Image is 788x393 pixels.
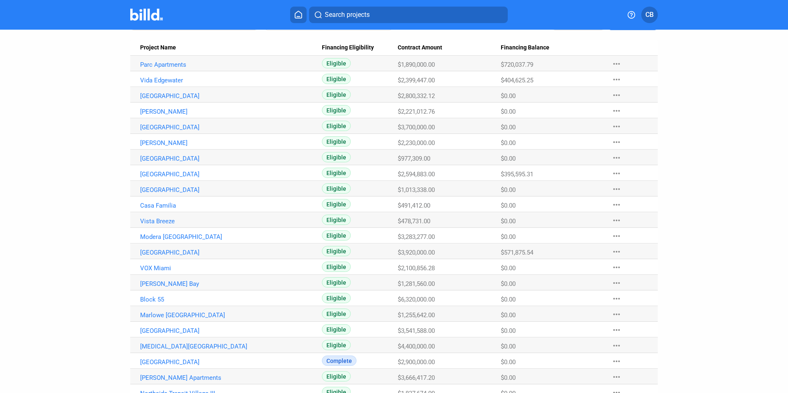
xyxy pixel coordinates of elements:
[322,340,351,350] span: Eligible
[322,246,351,256] span: Eligible
[501,61,533,68] span: $720,037.79
[322,44,398,51] div: Financing Eligibility
[612,168,621,178] mat-icon: more_horiz
[322,277,351,288] span: Eligible
[501,202,516,209] span: $0.00
[612,247,621,257] mat-icon: more_horiz
[322,168,351,178] span: Eligible
[322,44,374,51] span: Financing Eligibility
[140,218,322,225] a: Vista Breeze
[398,296,435,303] span: $6,320,000.00
[398,44,442,51] span: Contract Amount
[612,215,621,225] mat-icon: more_horiz
[140,374,322,381] a: [PERSON_NAME] Apartments
[322,74,351,84] span: Eligible
[501,264,516,272] span: $0.00
[140,264,322,272] a: VOX Miami
[140,186,322,194] a: [GEOGRAPHIC_DATA]
[612,262,621,272] mat-icon: more_horiz
[501,44,549,51] span: Financing Balance
[501,343,516,350] span: $0.00
[322,136,351,147] span: Eligible
[612,90,621,100] mat-icon: more_horiz
[322,371,351,381] span: Eligible
[140,124,322,131] a: [GEOGRAPHIC_DATA]
[322,121,351,131] span: Eligible
[130,9,163,21] img: Billd Company Logo
[612,184,621,194] mat-icon: more_horiz
[501,374,516,381] span: $0.00
[140,327,322,335] a: [GEOGRAPHIC_DATA]
[501,155,516,162] span: $0.00
[322,199,351,209] span: Eligible
[501,77,533,84] span: $404,625.25
[398,171,435,178] span: $2,594,883.00
[501,233,516,241] span: $0.00
[140,92,322,100] a: [GEOGRAPHIC_DATA]
[140,311,322,319] a: Marlowe [GEOGRAPHIC_DATA]
[398,280,435,288] span: $1,281,560.00
[398,44,501,51] div: Contract Amount
[612,356,621,366] mat-icon: more_horiz
[398,358,435,366] span: $2,900,000.00
[398,155,430,162] span: $977,309.00
[322,309,351,319] span: Eligible
[501,139,516,147] span: $0.00
[501,358,516,366] span: $0.00
[140,44,322,51] div: Project Name
[398,202,430,209] span: $491,412.00
[398,249,435,256] span: $3,920,000.00
[140,358,322,366] a: [GEOGRAPHIC_DATA]
[322,105,351,115] span: Eligible
[612,294,621,304] mat-icon: more_horiz
[501,171,533,178] span: $395,595.31
[140,202,322,209] a: Casa Familia
[501,249,533,256] span: $571,875.54
[140,296,322,303] a: Block 55
[645,10,654,20] span: CB
[398,374,435,381] span: $3,666,417.20
[398,327,435,335] span: $3,541,588.00
[501,311,516,319] span: $0.00
[612,341,621,351] mat-icon: more_horiz
[140,280,322,288] a: [PERSON_NAME] Bay
[140,155,322,162] a: [GEOGRAPHIC_DATA]
[322,152,351,162] span: Eligible
[309,7,508,23] button: Search projects
[501,92,516,100] span: $0.00
[140,343,322,350] a: [MEDICAL_DATA][GEOGRAPHIC_DATA]
[140,44,176,51] span: Project Name
[501,218,516,225] span: $0.00
[322,356,356,366] span: Complete
[322,324,351,335] span: Eligible
[140,77,322,84] a: Vida Edgewater
[641,7,658,23] button: CB
[501,296,516,303] span: $0.00
[398,92,435,100] span: $2,800,332.12
[501,186,516,194] span: $0.00
[612,278,621,288] mat-icon: more_horiz
[398,264,435,272] span: $2,100,856.28
[322,293,351,303] span: Eligible
[398,139,435,147] span: $2,230,000.00
[612,75,621,84] mat-icon: more_horiz
[501,124,516,131] span: $0.00
[322,183,351,194] span: Eligible
[612,137,621,147] mat-icon: more_horiz
[612,309,621,319] mat-icon: more_horiz
[501,44,603,51] div: Financing Balance
[322,262,351,272] span: Eligible
[140,108,322,115] a: [PERSON_NAME]
[501,327,516,335] span: $0.00
[398,61,435,68] span: $1,890,000.00
[140,171,322,178] a: [GEOGRAPHIC_DATA]
[398,108,435,115] span: $2,221,012.76
[612,200,621,210] mat-icon: more_horiz
[398,233,435,241] span: $3,283,277.00
[501,280,516,288] span: $0.00
[140,249,322,256] a: [GEOGRAPHIC_DATA]
[612,231,621,241] mat-icon: more_horiz
[325,10,370,20] span: Search projects
[612,106,621,116] mat-icon: more_horiz
[398,218,430,225] span: $478,731.00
